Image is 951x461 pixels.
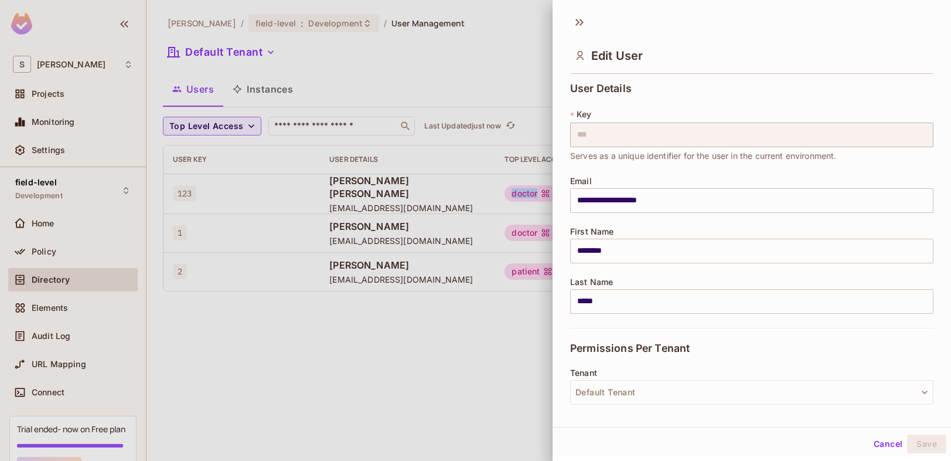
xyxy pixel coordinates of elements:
span: Edit User [591,49,643,63]
span: Email [570,177,592,186]
span: Serves as a unique identifier for the user in the current environment. [570,150,837,162]
button: Save [907,435,946,453]
span: Select a tenant you want to associate this user with. [570,407,774,420]
button: Default Tenant [570,380,933,405]
button: Cancel [869,435,907,453]
span: Key [577,110,591,119]
span: Permissions Per Tenant [570,343,690,354]
span: First Name [570,227,614,236]
span: Tenant [570,368,597,378]
span: Last Name [570,277,613,287]
span: User Details [570,83,632,94]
